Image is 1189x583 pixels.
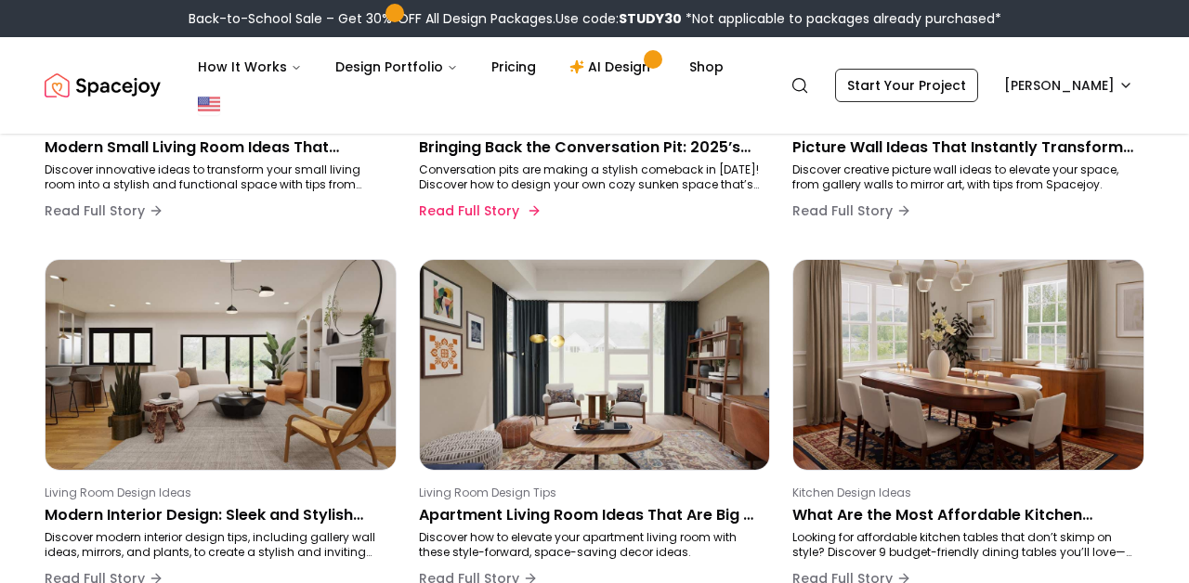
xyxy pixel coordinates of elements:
[682,9,1001,28] span: *Not applicable to packages already purchased*
[419,504,764,526] p: Apartment Living Room Ideas That Are Big on Style, Not Space
[993,69,1144,102] button: [PERSON_NAME]
[555,48,671,85] a: AI Design
[189,9,1001,28] div: Back-to-School Sale – Get 30% OFF All Design Packages.
[792,136,1137,159] p: Picture Wall Ideas That Instantly Transform Any Room
[419,530,764,560] p: Discover how to elevate your apartment living room with these style-forward, space-saving decor i...
[477,48,551,85] a: Pricing
[45,504,389,526] p: Modern Interior Design: Sleek and Stylish Ideas for Your Home
[45,136,389,159] p: Modern Small Living Room Ideas That Maximize Style and Space
[792,486,1137,500] p: Kitchen Design Ideas
[674,48,738,85] a: Shop
[792,530,1137,560] p: Looking for affordable kitchen tables that don’t skimp on style? Discover 9 budget-friendly dinin...
[619,9,682,28] b: STUDY30
[835,69,978,102] a: Start Your Project
[419,486,764,500] p: Living Room Design Tips
[555,9,682,28] span: Use code:
[183,48,317,85] button: How It Works
[419,162,764,192] p: Conversation pits are making a stylish comeback in [DATE]! Discover how to design your own cozy s...
[320,48,473,85] button: Design Portfolio
[183,48,738,85] nav: Main
[792,504,1137,526] p: What Are the Most Affordable Kitchen Tables? 10 Budget Picks You’ll Love
[792,192,911,229] button: Read Full Story
[45,67,161,104] a: Spacejoy
[198,93,220,115] img: United States
[45,162,389,192] p: Discover innovative ideas to transform your small living room into a stylish and functional space...
[45,530,389,560] p: Discover modern interior design tips, including gallery wall ideas, mirrors, and plants, to creat...
[419,136,764,159] p: Bringing Back the Conversation Pit: 2025’s Coziest Living Room Trend
[45,67,161,104] img: Spacejoy Logo
[45,37,1144,134] nav: Global
[793,260,1143,470] img: What Are the Most Affordable Kitchen Tables? 10 Budget Picks You’ll Love
[45,192,163,229] button: Read Full Story
[46,260,396,470] img: Modern Interior Design: Sleek and Stylish Ideas for Your Home
[420,260,770,470] img: Apartment Living Room Ideas That Are Big on Style, Not Space
[45,486,389,500] p: Living Room Design Ideas
[792,162,1137,192] p: Discover creative picture wall ideas to elevate your space, from gallery walls to mirror art, wit...
[419,192,538,229] button: Read Full Story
